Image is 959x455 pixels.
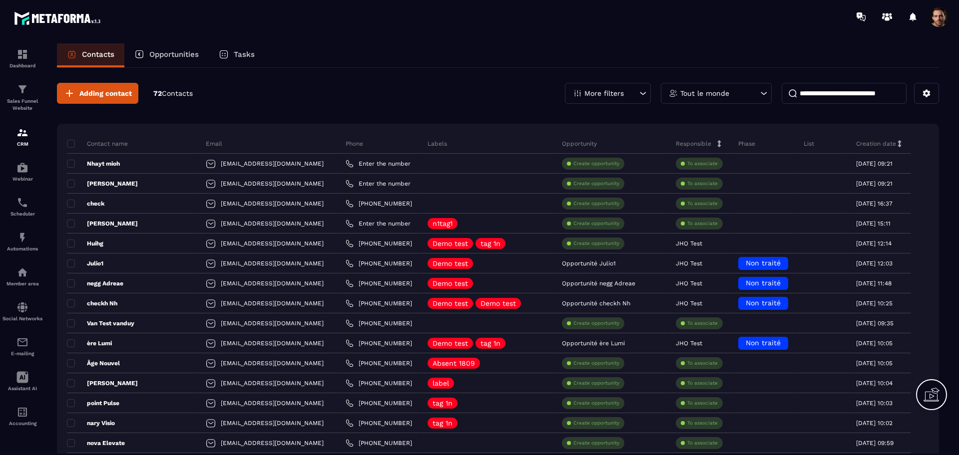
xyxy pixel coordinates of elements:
[676,280,702,287] p: JHO Test
[2,246,42,251] p: Automations
[562,140,597,148] p: Opportunity
[428,140,447,148] p: Labels
[346,239,412,247] a: [PHONE_NUMBER]
[562,260,616,267] p: Opportunité Julio1
[562,280,635,287] p: Opportunité negg Adreae
[573,440,619,447] p: Create opportunity
[67,299,117,307] p: checkh Nh
[124,43,209,67] a: Opportunities
[480,300,516,307] p: Demo test
[687,320,718,327] p: To associate
[346,259,412,267] a: [PHONE_NUMBER]
[856,300,893,307] p: [DATE] 10:25
[346,140,363,148] p: Phone
[67,239,103,247] p: Huihg
[2,351,42,356] p: E-mailing
[433,340,468,347] p: Demo test
[676,140,711,148] p: Responsible
[2,141,42,147] p: CRM
[2,316,42,321] p: Social Networks
[856,260,893,267] p: [DATE] 12:03
[433,300,468,307] p: Demo test
[2,98,42,112] p: Sales Funnel Website
[67,180,138,188] p: [PERSON_NAME]
[346,399,412,407] a: [PHONE_NUMBER]
[433,400,453,407] p: tag 1n
[209,43,265,67] a: Tasks
[2,76,42,119] a: formationformationSales Funnel Website
[856,360,893,367] p: [DATE] 10:05
[346,339,412,347] a: [PHONE_NUMBER]
[573,180,619,187] p: Create opportunity
[2,386,42,391] p: Assistant AI
[67,379,138,387] p: [PERSON_NAME]
[16,301,28,313] img: social-network
[856,400,893,407] p: [DATE] 10:03
[738,140,755,148] p: Phase
[67,160,120,168] p: Nhayt mioh
[480,340,500,347] p: tag 1n
[856,220,891,227] p: [DATE] 15:11
[67,140,128,148] p: Contact name
[67,439,125,447] p: nova Elevate
[856,340,893,347] p: [DATE] 10:05
[687,400,718,407] p: To associate
[856,380,893,387] p: [DATE] 10:04
[573,400,619,407] p: Create opportunity
[67,200,104,208] p: check
[67,259,103,267] p: Julio1
[687,420,718,427] p: To associate
[153,89,193,98] p: 72
[856,240,892,247] p: [DATE] 12:14
[79,88,132,98] span: Adding contact
[16,197,28,209] img: scheduler
[746,279,781,287] span: Non traité
[346,439,412,447] a: [PHONE_NUMBER]
[676,300,702,307] p: JHO Test
[562,300,630,307] p: Opportunité checkh Nh
[573,320,619,327] p: Create opportunity
[562,340,625,347] p: Opportunité ère Lumi
[346,200,412,208] a: [PHONE_NUMBER]
[2,421,42,426] p: Accounting
[2,364,42,399] a: Assistant AI
[16,48,28,60] img: formation
[433,240,468,247] p: Demo test
[856,160,893,167] p: [DATE] 09:21
[2,154,42,189] a: automationsautomationsWebinar
[687,200,718,207] p: To associate
[16,162,28,174] img: automations
[16,83,28,95] img: formation
[346,279,412,287] a: [PHONE_NUMBER]
[67,319,134,327] p: Van Test vanduy
[433,260,468,267] p: Demo test
[676,260,702,267] p: JHO Test
[16,266,28,278] img: automations
[687,180,718,187] p: To associate
[433,380,449,387] p: label
[480,240,500,247] p: tag 1n
[162,89,193,97] span: Contacts
[206,140,222,148] p: Email
[573,160,619,167] p: Create opportunity
[680,90,729,97] p: Tout le monde
[57,43,124,67] a: Contacts
[2,119,42,154] a: formationformationCRM
[746,259,781,267] span: Non traité
[346,359,412,367] a: [PHONE_NUMBER]
[346,419,412,427] a: [PHONE_NUMBER]
[856,180,893,187] p: [DATE] 09:21
[687,220,718,227] p: To associate
[67,220,138,227] p: [PERSON_NAME]
[856,140,896,148] p: Creation date
[16,127,28,139] img: formation
[573,200,619,207] p: Create opportunity
[856,280,892,287] p: [DATE] 11:48
[2,399,42,434] a: accountantaccountantAccounting
[573,240,619,247] p: Create opportunity
[14,9,104,27] img: logo
[687,360,718,367] p: To associate
[16,336,28,348] img: email
[746,339,781,347] span: Non traité
[573,380,619,387] p: Create opportunity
